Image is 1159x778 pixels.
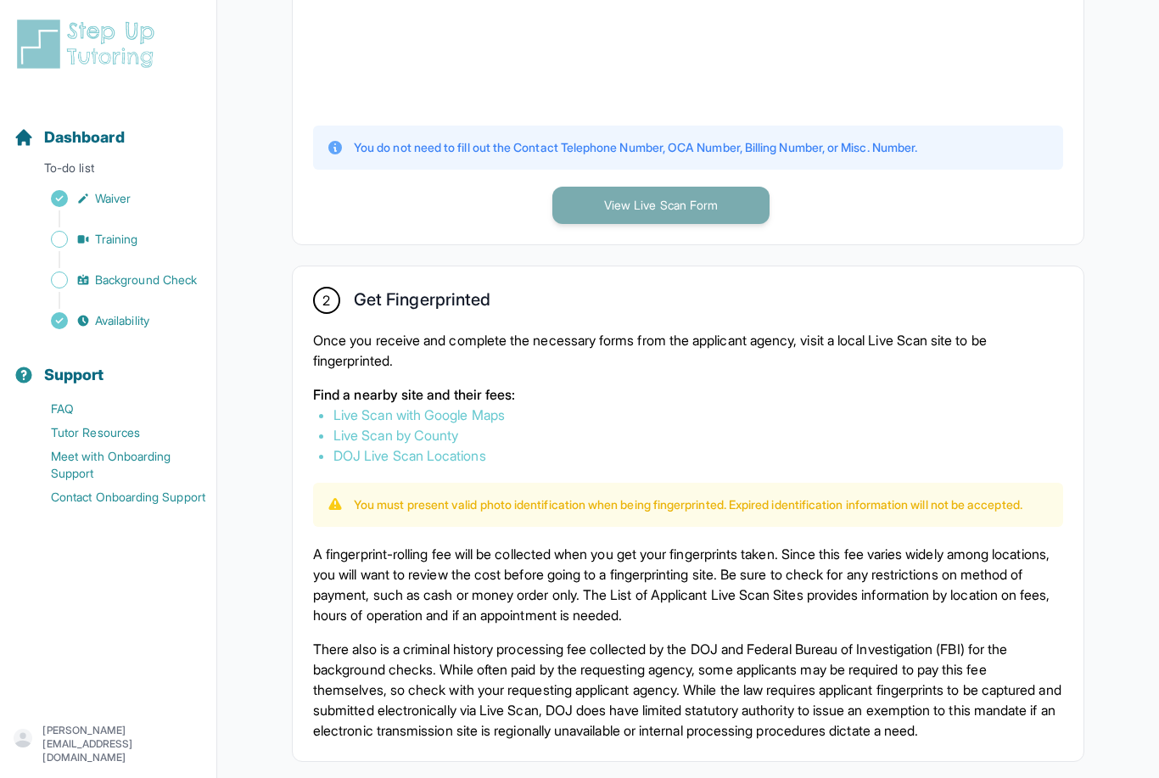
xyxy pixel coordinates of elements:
button: View Live Scan Form [552,187,770,224]
a: Contact Onboarding Support [14,485,216,509]
span: Background Check [95,271,197,288]
p: You do not need to fill out the Contact Telephone Number, OCA Number, Billing Number, or Misc. Nu... [354,139,917,156]
span: Waiver [95,190,131,207]
a: DOJ Live Scan Locations [333,447,486,464]
p: Find a nearby site and their fees: [313,384,1063,405]
a: Live Scan with Google Maps [333,406,505,423]
p: To-do list [7,160,210,183]
h2: Get Fingerprinted [354,289,490,316]
a: Availability [14,309,216,333]
a: FAQ [14,397,216,421]
a: Background Check [14,268,216,292]
a: Dashboard [14,126,125,149]
button: Support [7,336,210,394]
a: Waiver [14,187,216,210]
a: Tutor Resources [14,421,216,445]
img: logo [14,17,165,71]
a: View Live Scan Form [552,196,770,213]
a: Meet with Onboarding Support [14,445,216,485]
span: Availability [95,312,149,329]
span: 2 [322,290,330,311]
p: Once you receive and complete the necessary forms from the applicant agency, visit a local Live S... [313,330,1063,371]
span: Dashboard [44,126,125,149]
span: Support [44,363,104,387]
p: There also is a criminal history processing fee collected by the DOJ and Federal Bureau of Invest... [313,639,1063,741]
a: Training [14,227,216,251]
span: Training [95,231,138,248]
p: [PERSON_NAME][EMAIL_ADDRESS][DOMAIN_NAME] [42,724,203,764]
button: Dashboard [7,98,210,156]
button: [PERSON_NAME][EMAIL_ADDRESS][DOMAIN_NAME] [14,724,203,764]
p: A fingerprint-rolling fee will be collected when you get your fingerprints taken. Since this fee ... [313,544,1063,625]
a: Live Scan by County [333,427,458,444]
p: You must present valid photo identification when being fingerprinted. Expired identification info... [354,496,1022,513]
